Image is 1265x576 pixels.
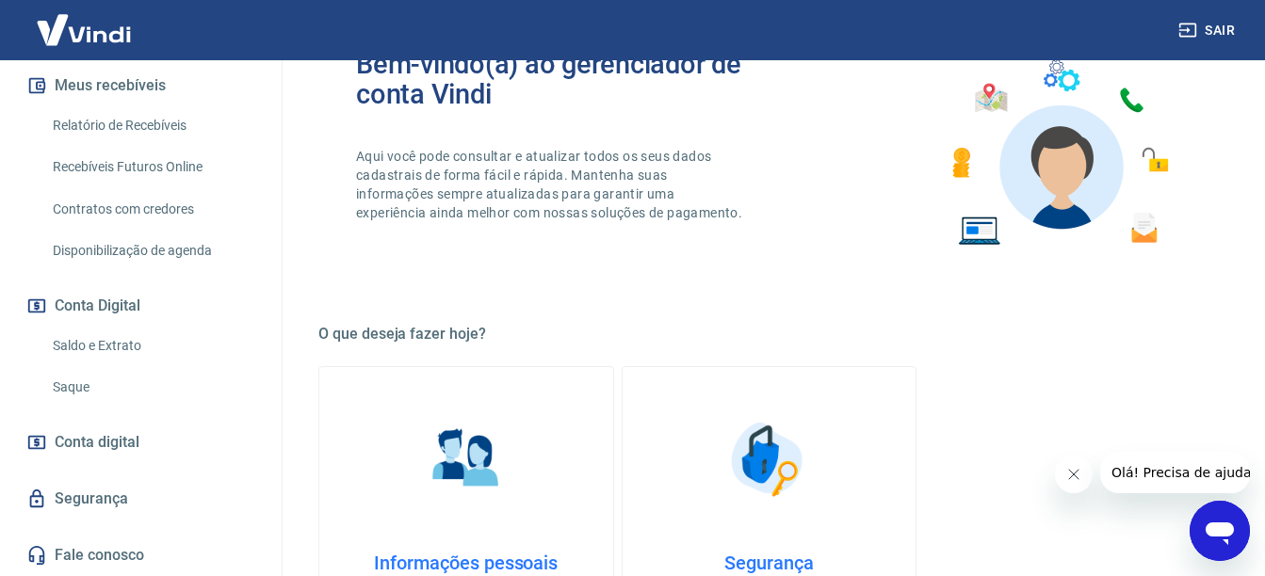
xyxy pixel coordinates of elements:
iframe: Botão para abrir a janela de mensagens [1190,501,1250,561]
a: Saque [45,368,259,407]
p: Aqui você pode consultar e atualizar todos os seus dados cadastrais de forma fácil e rápida. Mant... [356,147,746,222]
img: Segurança [722,412,816,506]
iframe: Mensagem da empresa [1100,452,1250,493]
h4: Segurança [653,552,886,574]
a: Recebíveis Futuros Online [45,148,259,186]
a: Contratos com credores [45,190,259,229]
a: Relatório de Recebíveis [45,106,259,145]
h5: O que deseja fazer hoje? [318,325,1220,344]
span: Olá! Precisa de ajuda? [11,13,158,28]
iframe: Fechar mensagem [1055,456,1093,493]
h2: Bem-vindo(a) ao gerenciador de conta Vindi [356,49,770,109]
h4: Informações pessoais [349,552,583,574]
a: Conta digital [23,422,259,463]
button: Conta Digital [23,285,259,327]
img: Imagem de um avatar masculino com diversos icones exemplificando as funcionalidades do gerenciado... [935,49,1182,257]
a: Fale conosco [23,535,259,576]
img: Informações pessoais [419,412,513,506]
a: Segurança [23,478,259,520]
img: Vindi [23,1,145,58]
button: Sair [1175,13,1242,48]
a: Disponibilização de agenda [45,232,259,270]
a: Saldo e Extrato [45,327,259,365]
span: Conta digital [55,429,139,456]
button: Meus recebíveis [23,65,259,106]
